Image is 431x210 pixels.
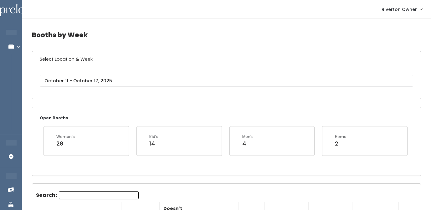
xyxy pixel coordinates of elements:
div: 14 [149,140,158,148]
div: Men's [242,134,254,140]
h4: Booths by Week [32,26,421,44]
div: Women's [56,134,75,140]
input: October 11 - October 17, 2025 [40,75,413,87]
small: Open Booths [40,115,68,120]
div: 2 [335,140,346,148]
label: Search: [36,191,139,199]
input: Search: [59,191,139,199]
div: Kid's [149,134,158,140]
span: Riverton Owner [382,6,417,13]
div: 28 [56,140,75,148]
div: Home [335,134,346,140]
a: Riverton Owner [375,3,428,16]
div: 4 [242,140,254,148]
h6: Select Location & Week [32,51,421,67]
